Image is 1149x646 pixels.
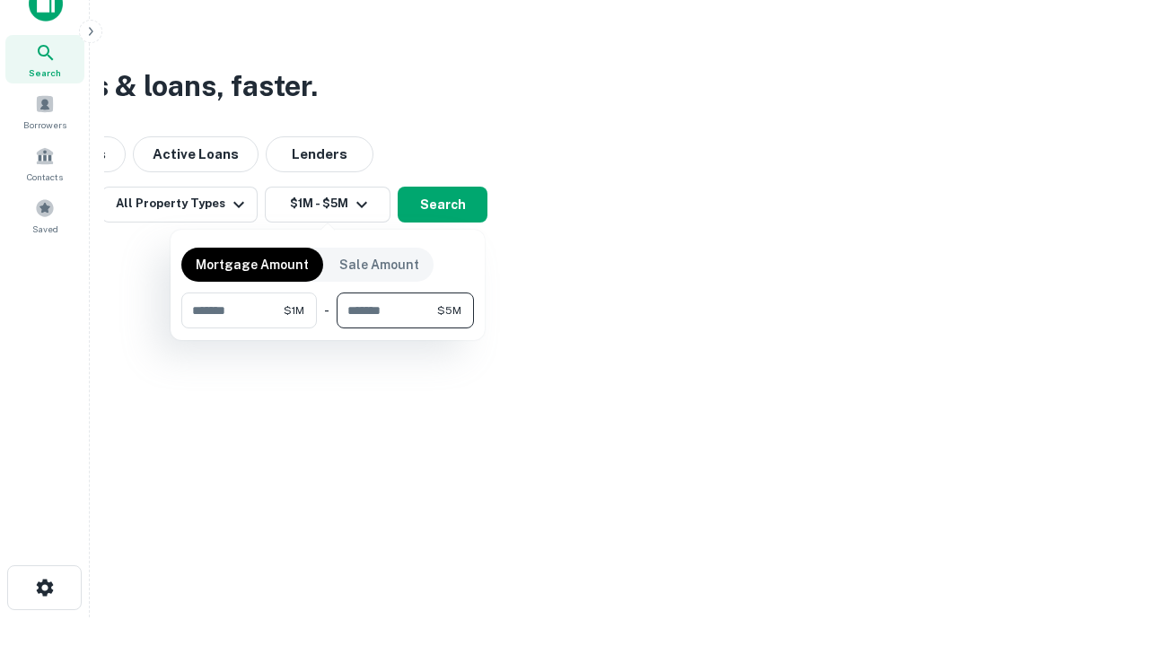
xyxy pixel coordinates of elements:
[1059,445,1149,531] iframe: Chat Widget
[284,302,304,319] span: $1M
[324,292,329,328] div: -
[196,255,309,275] p: Mortgage Amount
[339,255,419,275] p: Sale Amount
[437,302,461,319] span: $5M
